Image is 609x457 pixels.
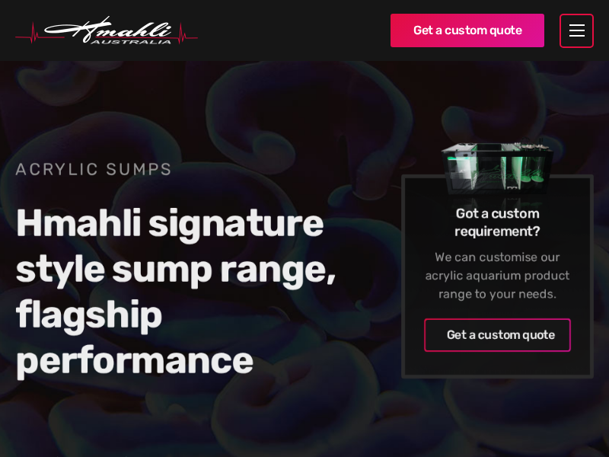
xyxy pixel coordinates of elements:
[15,16,198,45] img: Hmahli Australia Logo
[15,158,352,181] h1: Acrylic Sumps
[424,110,571,242] img: Sumps
[424,248,571,303] div: We can customise our acrylic aquarium product range to your needs.
[560,14,594,48] div: menu
[424,318,571,352] a: Get a custom quote
[391,14,544,47] a: Get a custom quote
[15,16,375,45] a: home
[15,200,352,383] h2: Hmahli signature style sump range, flagship performance
[424,204,571,241] h6: Got a custom requirement?
[447,326,548,344] div: Get a custom quote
